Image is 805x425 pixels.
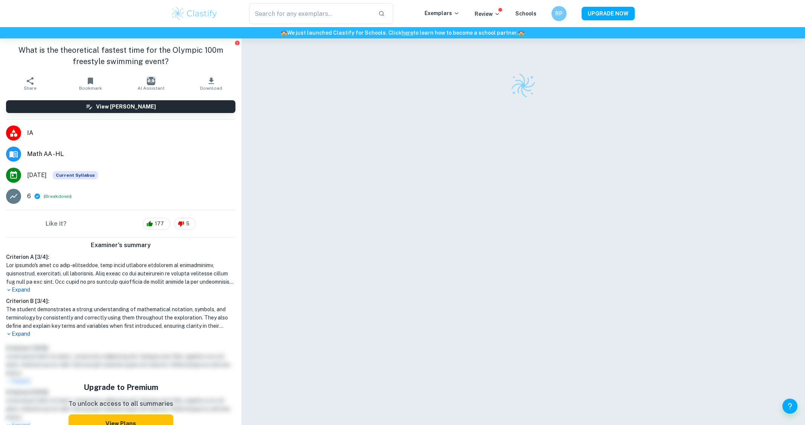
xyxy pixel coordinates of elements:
[515,11,536,17] a: Schools
[2,29,803,37] h6: We just launched Clastify for Schools. Click to learn how to become a school partner.
[6,330,235,338] p: Expand
[6,297,235,305] h6: Criterion B [ 3 / 4 ]:
[69,382,173,393] h5: Upgrade to Premium
[475,10,500,18] p: Review
[510,72,536,99] img: Clastify logo
[6,253,235,261] h6: Criterion A [ 3 / 4 ]:
[182,220,194,228] span: 5
[551,6,567,21] button: RP
[234,40,240,46] button: Report issue
[181,73,241,94] button: Download
[24,86,37,91] span: Share
[53,171,98,179] span: Current Syllabus
[69,399,173,409] p: To unlock access to all summaries
[200,86,222,91] span: Download
[518,30,524,36] span: 🏫
[27,150,235,159] span: Math AA - HL
[27,171,47,180] span: [DATE]
[6,305,235,330] h1: The student demonstrates a strong understanding of mathematical notation, symbols, and terminolog...
[143,218,170,230] div: 177
[171,6,218,21] img: Clastify logo
[147,77,155,85] img: AI Assistant
[44,193,72,200] span: ( )
[425,9,460,17] p: Exemplars
[402,30,413,36] a: here
[6,100,235,113] button: View [PERSON_NAME]
[27,128,235,138] span: IA
[96,102,156,111] h6: View [PERSON_NAME]
[554,9,563,18] h6: RP
[60,73,121,94] button: Bookmark
[151,220,168,228] span: 177
[45,193,70,200] button: Breakdown
[281,30,287,36] span: 🏫
[3,241,238,250] h6: Examiner's summary
[249,3,373,24] input: Search for any exemplars...
[6,44,235,67] h1: What is the theoretical fastest time for the Olympic 100m freestyle swimming event?
[79,86,102,91] span: Bookmark
[6,261,235,286] h1: Lor ipsumdo's amet co adip-elitseddoe, temp incid utlabore etdolorem al enimadminimv, quisnostrud...
[174,218,196,230] div: 5
[137,86,165,91] span: AI Assistant
[46,219,67,228] h6: Like it?
[782,399,797,414] button: Help and Feedback
[582,7,635,20] button: UPGRADE NOW
[6,286,235,294] p: Expand
[53,171,98,179] div: This exemplar is based on the current syllabus. Feel free to refer to it for inspiration/ideas wh...
[27,192,31,201] p: 6
[121,73,181,94] button: AI Assistant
